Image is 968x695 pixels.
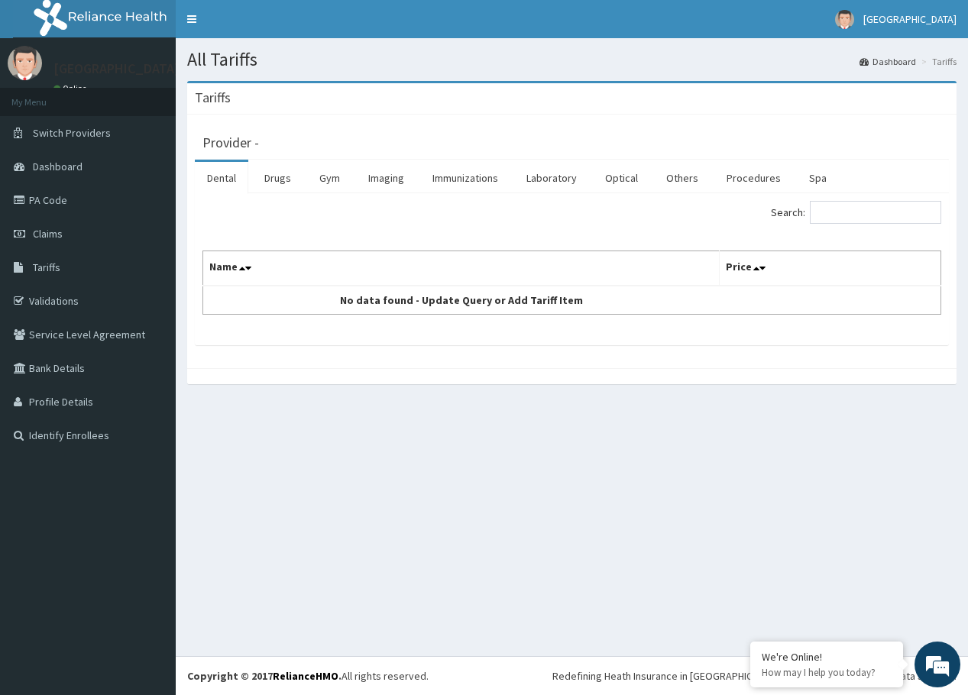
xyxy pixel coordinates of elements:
strong: Copyright © 2017 . [187,669,342,683]
p: [GEOGRAPHIC_DATA] [53,62,180,76]
a: Spa [797,162,839,194]
a: Gym [307,162,352,194]
span: Claims [33,227,63,241]
a: RelianceHMO [273,669,338,683]
a: Procedures [714,162,793,194]
div: Redefining Heath Insurance in [GEOGRAPHIC_DATA] using Telemedicine and Data Science! [552,668,957,684]
a: Optical [593,162,650,194]
h3: Provider - [202,136,259,150]
span: Tariffs [33,260,60,274]
th: Price [720,251,941,286]
span: Dashboard [33,160,83,173]
a: Immunizations [420,162,510,194]
a: Online [53,83,90,94]
div: We're Online! [762,650,892,664]
a: Laboratory [514,162,589,194]
a: Others [654,162,711,194]
footer: All rights reserved. [176,656,968,695]
p: How may I help you today? [762,666,892,679]
a: Dental [195,162,248,194]
img: User Image [8,46,42,80]
img: User Image [835,10,854,29]
th: Name [203,251,720,286]
h3: Tariffs [195,91,231,105]
h1: All Tariffs [187,50,957,69]
a: Imaging [356,162,416,194]
td: No data found - Update Query or Add Tariff Item [203,286,720,315]
a: Drugs [252,162,303,194]
a: Dashboard [860,55,916,68]
li: Tariffs [918,55,957,68]
span: Switch Providers [33,126,111,140]
label: Search: [771,201,941,224]
span: [GEOGRAPHIC_DATA] [863,12,957,26]
input: Search: [810,201,941,224]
